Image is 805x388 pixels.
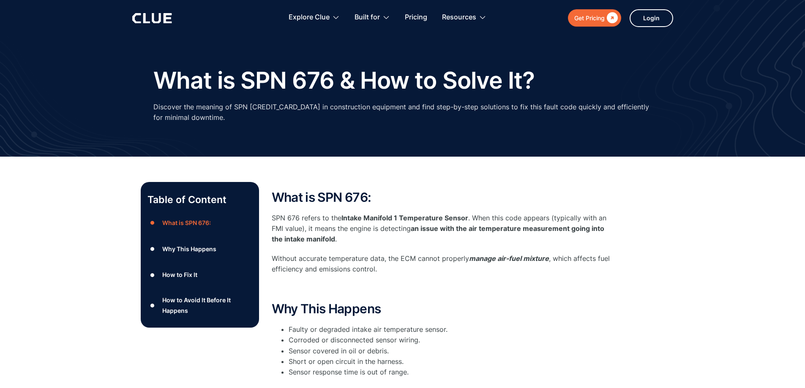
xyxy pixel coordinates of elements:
[442,4,486,31] div: Resources
[147,217,158,229] div: ●
[289,324,610,335] li: Faulty or degraded intake air temperature sensor.
[147,269,252,281] a: ●How to Fix It
[272,224,604,243] strong: an issue with the air temperature measurement going into the intake manifold
[289,4,340,31] div: Explore Clue
[153,102,652,123] p: Discover the meaning of SPN [CREDIT_CARD_DATA] in construction equipment and find step-by-step so...
[574,13,605,23] div: Get Pricing
[162,269,197,280] div: How to Fix It
[147,295,252,316] a: ●How to Avoid It Before It Happens
[405,4,427,31] a: Pricing
[153,68,535,93] h1: What is SPN 676 & How to Solve It?
[289,356,610,367] li: Short or open circuit in the harness.
[147,243,252,255] a: ●Why This Happens
[568,9,621,27] a: Get Pricing
[162,217,211,228] div: What is SPN 676:
[289,367,610,377] li: Sensor response time is out of range.
[162,244,216,254] div: Why This Happens
[272,213,610,245] p: SPN 676 refers to the . When this code appears (typically with an FMI value), it means the engine...
[272,283,610,293] p: ‍
[147,217,252,229] a: ●What is SPN 676:
[605,13,618,23] div: 
[442,4,476,31] div: Resources
[469,254,549,263] em: manage air-fuel mixture
[355,4,390,31] div: Built for
[272,302,610,316] h2: Why This Happens
[147,269,158,281] div: ●
[272,190,610,204] h2: What is SPN 676:
[341,214,468,222] strong: Intake Manifold 1 Temperature Sensor
[147,193,252,206] p: Table of Content
[272,253,610,274] p: Without accurate temperature data, the ECM cannot properly , which affects fuel efficiency and em...
[630,9,673,27] a: Login
[147,243,158,255] div: ●
[355,4,380,31] div: Built for
[289,346,610,356] li: Sensor covered in oil or debris.
[162,295,252,316] div: How to Avoid It Before It Happens
[289,4,330,31] div: Explore Clue
[147,299,158,312] div: ●
[289,335,610,345] li: Corroded or disconnected sensor wiring.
